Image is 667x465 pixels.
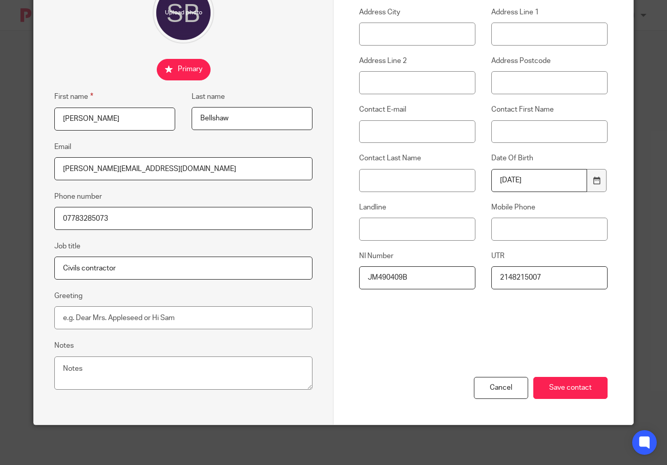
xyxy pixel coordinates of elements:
label: Job title [54,241,80,251]
label: NI Number [359,251,475,261]
label: Date Of Birth [491,153,608,163]
div: Cancel [474,377,528,399]
label: Address Line 2 [359,56,475,66]
label: Email [54,142,71,152]
label: Notes [54,341,74,351]
label: First name [54,91,93,102]
label: Contact E-mail [359,104,475,115]
input: Save contact [533,377,608,399]
label: Last name [192,92,225,102]
label: Contact Last Name [359,153,475,163]
label: Greeting [54,291,82,301]
label: Landline [359,202,475,213]
label: Address Postcode [491,56,608,66]
label: Mobile Phone [491,202,608,213]
label: UTR [491,251,608,261]
label: Phone number [54,192,102,202]
label: Address Line 1 [491,7,608,17]
label: Contact First Name [491,104,608,115]
label: Address City [359,7,475,17]
input: YYYY-MM-DD [491,169,587,192]
input: e.g. Dear Mrs. Appleseed or Hi Sam [54,306,312,329]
